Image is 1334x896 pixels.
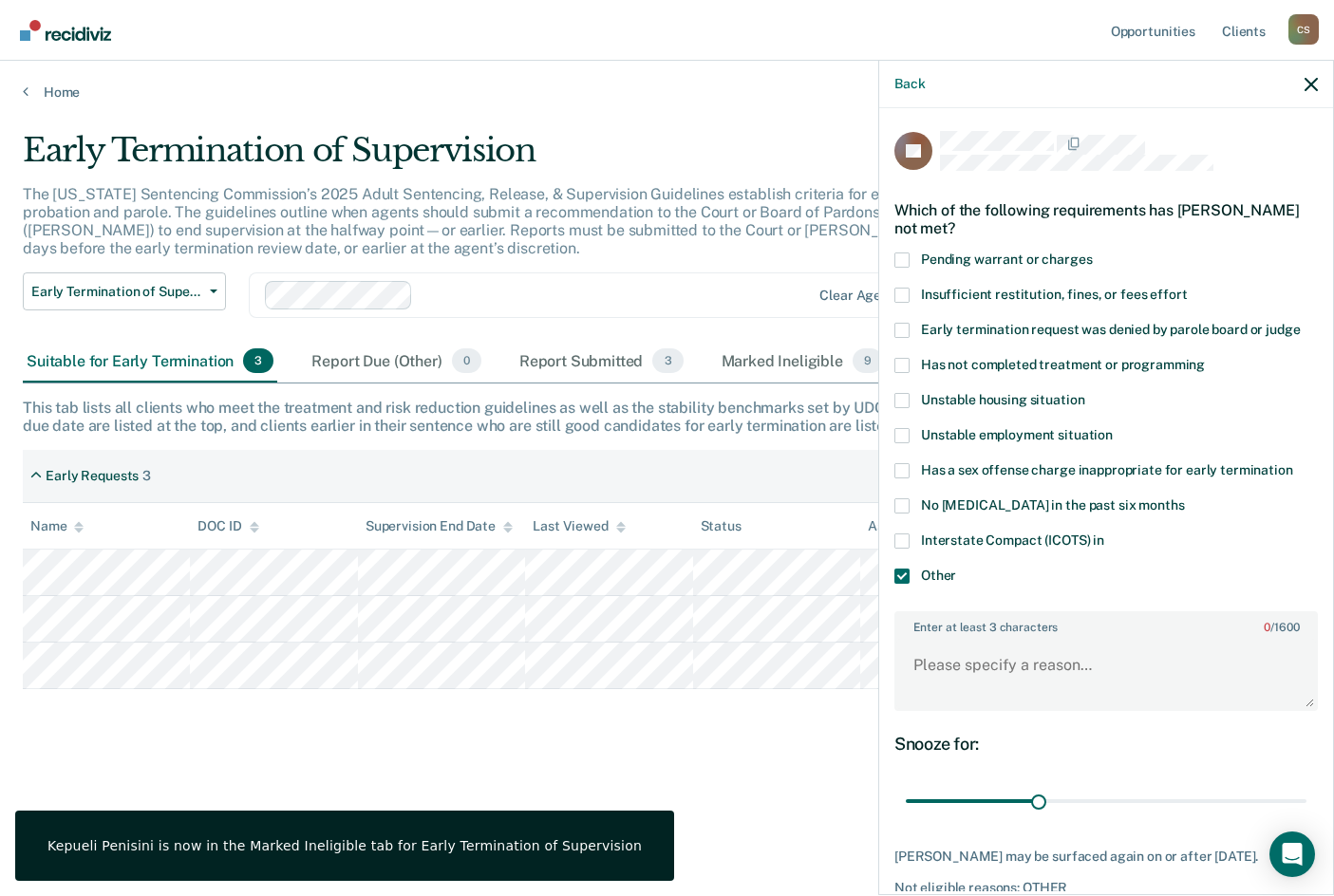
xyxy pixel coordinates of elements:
[1264,621,1299,634] span: / 1600
[868,518,957,534] div: Assigned to
[1264,621,1270,634] span: 0
[921,427,1113,442] span: Unstable employment situation
[894,734,1318,755] div: Snooze for:
[894,76,925,92] button: Back
[853,348,883,373] span: 9
[452,348,481,373] span: 0
[921,392,1084,407] span: Unstable housing situation
[20,20,111,41] img: Recidiviz
[896,613,1316,634] label: Enter at least 3 characters
[921,462,1293,477] span: Has a sex offense charge inappropriate for early termination
[23,185,1006,258] p: The [US_STATE] Sentencing Commission’s 2025 Adult Sentencing, Release, & Supervision Guidelines e...
[921,252,1092,267] span: Pending warrant or charges
[701,518,742,534] div: Status
[366,518,513,534] div: Supervision End Date
[894,880,1318,896] div: Not eligible reasons: OTHER
[30,518,84,534] div: Name
[23,131,1024,185] div: Early Termination of Supervision
[23,399,1311,435] div: This tab lists all clients who meet the treatment and risk reduction guidelines as well as the st...
[47,837,642,854] div: Kepueli Penisini is now in the Marked Ineligible tab for Early Termination of Supervision
[1288,14,1319,45] button: Profile dropdown button
[516,341,687,383] div: Report Submitted
[652,348,683,373] span: 3
[819,288,900,304] div: Clear agents
[894,186,1318,252] div: Which of the following requirements has [PERSON_NAME] not met?
[23,84,1311,101] a: Home
[1288,14,1319,45] div: C S
[1269,831,1315,877] div: Open Intercom Messenger
[31,284,202,300] span: Early Termination of Supervision
[921,568,956,583] span: Other
[308,341,484,383] div: Report Due (Other)
[23,341,277,383] div: Suitable for Early Termination
[921,322,1300,337] span: Early termination request was denied by parole board or judge
[718,341,888,383] div: Marked Ineligible
[921,497,1184,513] span: No [MEDICAL_DATA] in the past six months
[921,532,1104,548] span: Interstate Compact (ICOTS) in
[46,468,139,484] div: Early Requests
[533,518,625,534] div: Last Viewed
[197,518,258,534] div: DOC ID
[894,849,1318,865] div: [PERSON_NAME] may be surfaced again on or after [DATE].
[921,357,1205,372] span: Has not completed treatment or programming
[243,348,273,373] span: 3
[921,287,1187,302] span: Insufficient restitution, fines, or fees effort
[142,468,151,484] div: 3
